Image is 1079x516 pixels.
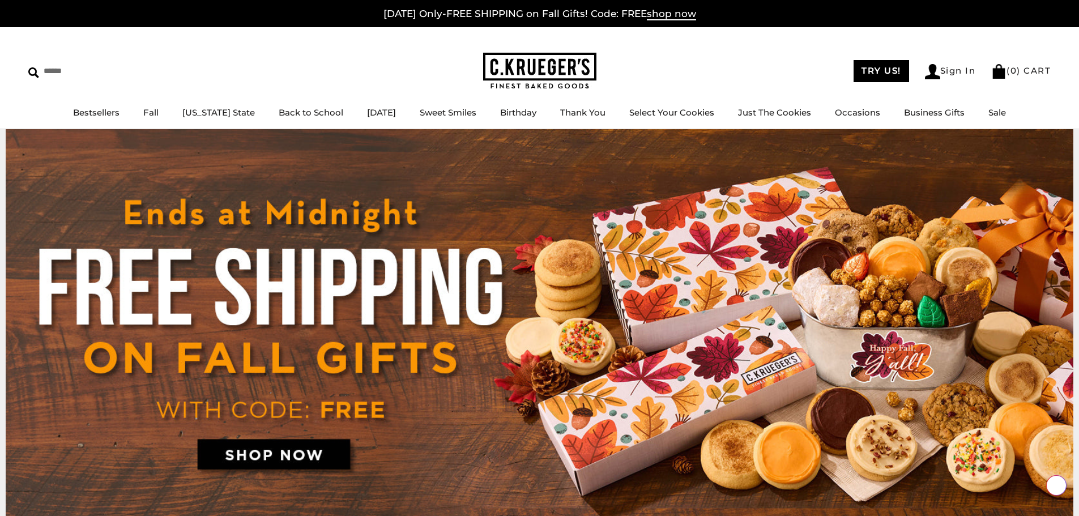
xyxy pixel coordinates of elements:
[143,107,159,118] a: Fall
[500,107,536,118] a: Birthday
[560,107,605,118] a: Thank You
[28,67,39,78] img: Search
[367,107,396,118] a: [DATE]
[854,60,909,82] a: TRY US!
[420,107,476,118] a: Sweet Smiles
[1010,65,1017,76] span: 0
[483,53,596,89] img: C.KRUEGER'S
[904,107,965,118] a: Business Gifts
[629,107,714,118] a: Select Your Cookies
[28,62,163,80] input: Search
[925,64,976,79] a: Sign In
[182,107,255,118] a: [US_STATE] State
[279,107,343,118] a: Back to School
[738,107,811,118] a: Just The Cookies
[73,107,120,118] a: Bestsellers
[647,8,696,20] span: shop now
[925,64,940,79] img: Account
[383,8,696,20] a: [DATE] Only-FREE SHIPPING on Fall Gifts! Code: FREEshop now
[991,65,1051,76] a: (0) CART
[988,107,1006,118] a: Sale
[991,64,1007,79] img: Bag
[835,107,880,118] a: Occasions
